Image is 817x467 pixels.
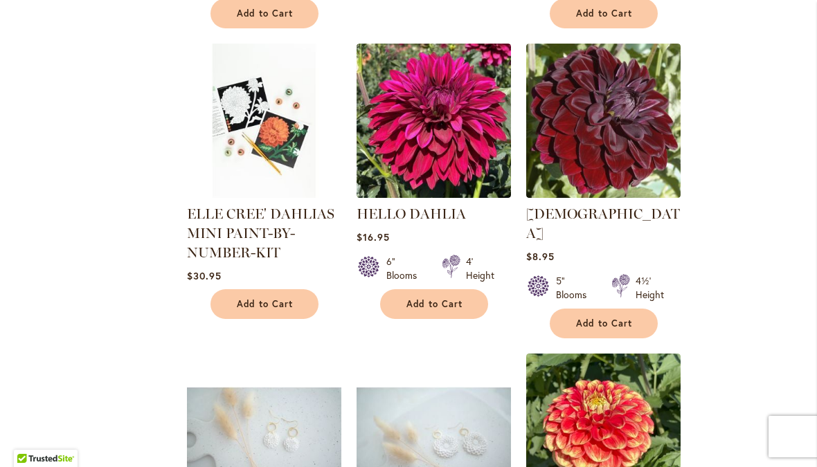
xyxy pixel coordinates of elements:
[187,205,334,261] a: ELLE CREE' DAHLIAS MINI PAINT-BY-NUMBER-KIT
[357,187,511,201] a: Hello Dahlia
[526,44,681,198] img: VOODOO
[550,309,658,338] button: Add to Cart
[187,187,341,201] a: ELLE CREE' DAHLIAS MINI PAINT-BY-NUMBER-KIT
[386,255,425,282] div: 6" Blooms
[237,8,294,19] span: Add to Cart
[187,44,341,198] img: ELLE CREE' DAHLIAS MINI PAINT-BY-NUMBER-KIT
[357,230,390,244] span: $16.95
[466,255,494,282] div: 4' Height
[237,298,294,310] span: Add to Cart
[636,274,664,302] div: 4½' Height
[526,250,555,263] span: $8.95
[576,318,633,329] span: Add to Cart
[210,289,318,319] button: Add to Cart
[187,269,222,282] span: $30.95
[380,289,488,319] button: Add to Cart
[576,8,633,19] span: Add to Cart
[526,187,681,201] a: VOODOO
[10,418,49,457] iframe: Launch Accessibility Center
[406,298,463,310] span: Add to Cart
[357,44,511,198] img: Hello Dahlia
[357,205,466,222] a: HELLO DAHLIA
[526,205,680,241] a: [DEMOGRAPHIC_DATA]
[556,274,595,302] div: 5" Blooms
